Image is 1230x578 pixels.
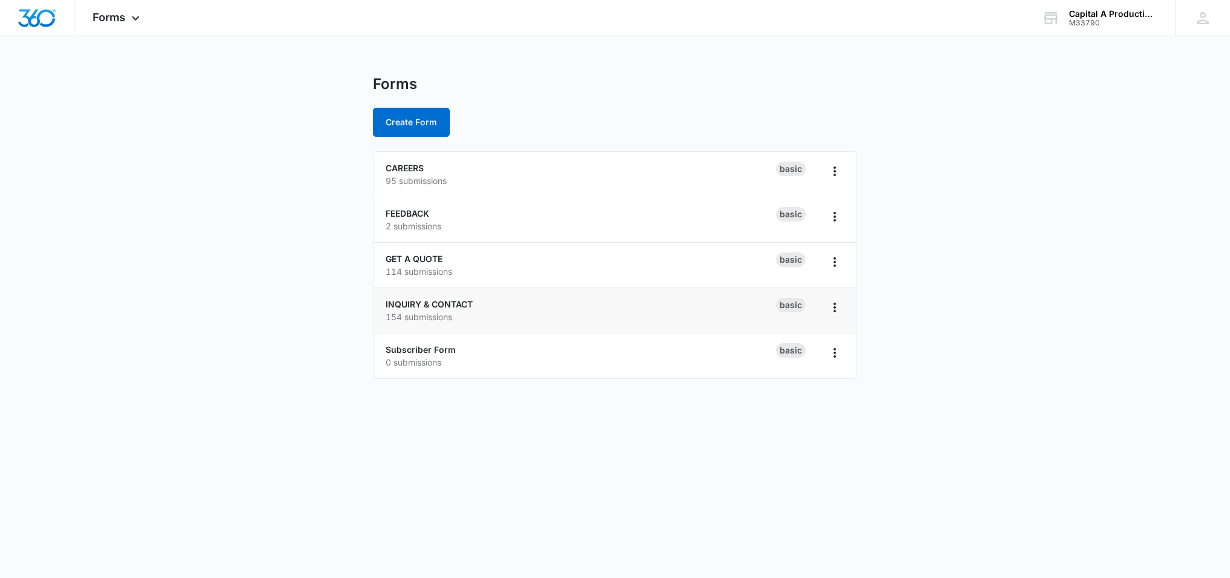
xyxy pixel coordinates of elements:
[825,252,844,272] button: Overflow Menu
[386,344,456,355] a: Subscriber Form
[386,310,776,323] p: 154 submissions
[825,298,844,317] button: Overflow Menu
[386,163,424,173] a: CAREERS
[825,343,844,363] button: Overflow Menu
[776,207,806,222] div: Basic
[386,174,776,187] p: 95 submissions
[373,75,417,93] h1: Forms
[386,265,776,278] p: 114 submissions
[386,299,473,309] a: INQUIRY & CONTACT
[1069,9,1157,19] div: account name
[776,162,806,176] div: Basic
[373,108,450,137] button: Create Form
[776,343,806,358] div: Basic
[386,208,429,218] a: FEEDBACK
[825,207,844,226] button: Overflow Menu
[1069,19,1157,27] div: account id
[776,252,806,267] div: Basic
[776,298,806,312] div: Basic
[93,11,125,24] span: Forms
[386,220,776,232] p: 2 submissions
[825,162,844,181] button: Overflow Menu
[386,356,776,369] p: 0 submissions
[386,254,442,264] a: GET A QUOTE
